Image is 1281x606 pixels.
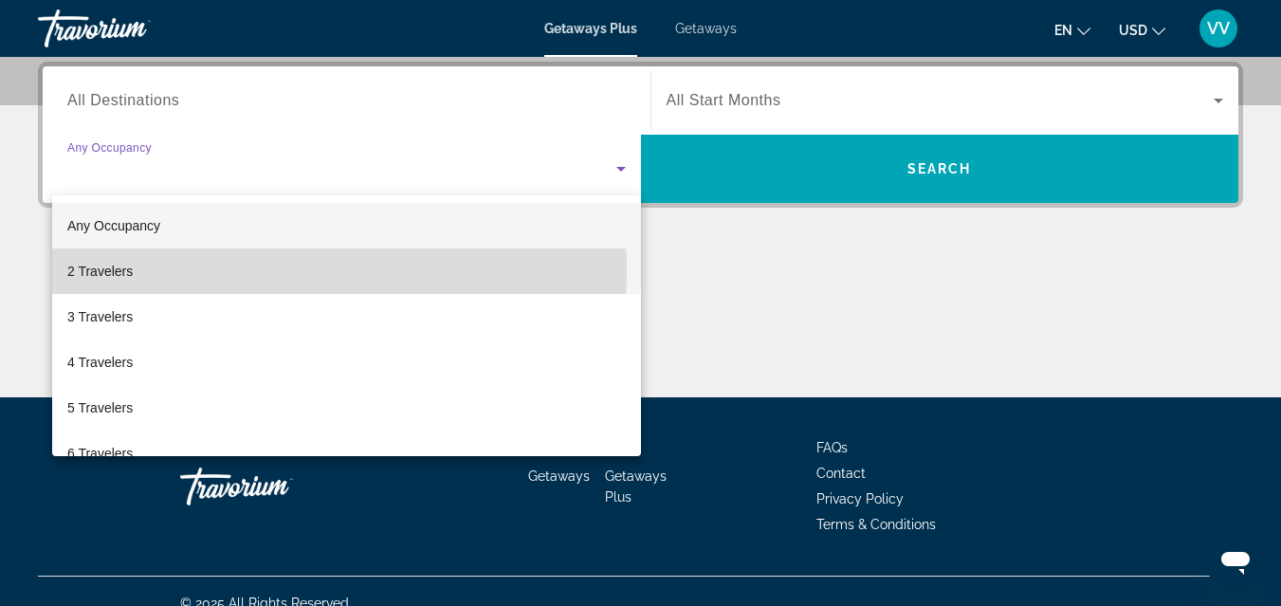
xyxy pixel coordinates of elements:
span: 5 Travelers [67,396,133,419]
iframe: Button to launch messaging window [1205,530,1266,591]
span: Any Occupancy [67,218,160,233]
span: 6 Travelers [67,442,133,465]
span: 4 Travelers [67,351,133,374]
span: 3 Travelers [67,305,133,328]
span: 2 Travelers [67,260,133,283]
